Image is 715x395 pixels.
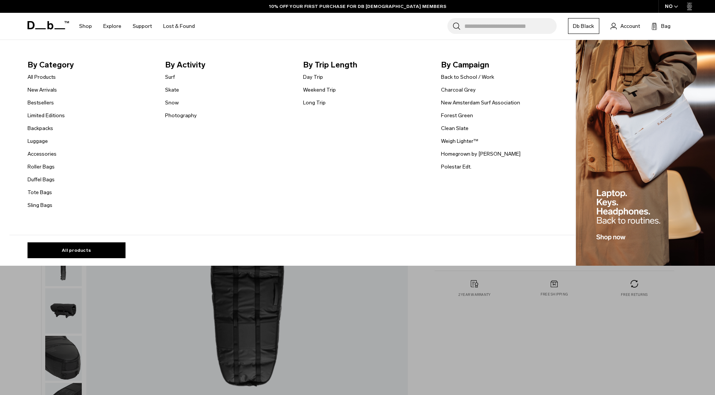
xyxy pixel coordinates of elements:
a: Clean Slate [441,124,469,132]
a: Weekend Trip [303,86,336,94]
a: Skate [165,86,179,94]
a: Account [611,21,640,31]
a: Luggage [28,137,48,145]
a: Accessories [28,150,57,158]
span: By Campaign [441,59,567,71]
nav: Main Navigation [73,13,201,40]
a: 10% OFF YOUR FIRST PURCHASE FOR DB [DEMOGRAPHIC_DATA] MEMBERS [269,3,446,10]
a: Forest Green [441,112,473,119]
a: Support [133,13,152,40]
a: Limited Editions [28,112,65,119]
a: Photography [165,112,197,119]
a: Polestar Edt. [441,163,472,171]
a: Duffel Bags [28,176,55,184]
a: New Amsterdam Surf Association [441,99,520,107]
img: Db [576,40,715,266]
span: By Activity [165,59,291,71]
a: Charcoal Grey [441,86,476,94]
button: Bag [651,21,671,31]
a: Roller Bags [28,163,55,171]
a: All Products [28,73,56,81]
a: Lost & Found [163,13,195,40]
a: All products [28,242,126,258]
span: By Category [28,59,153,71]
a: Bestsellers [28,99,54,107]
a: New Arrivals [28,86,57,94]
a: Surf [165,73,175,81]
span: Account [620,22,640,30]
a: Back to School / Work [441,73,494,81]
a: Day Trip [303,73,323,81]
a: Long Trip [303,99,326,107]
a: Shop [79,13,92,40]
span: Bag [661,22,671,30]
a: Weigh Lighter™ [441,137,478,145]
a: Explore [103,13,121,40]
a: Snow [165,99,179,107]
a: Tote Bags [28,188,52,196]
a: Sling Bags [28,201,52,209]
span: By Trip Length [303,59,429,71]
a: Db Black [568,18,599,34]
a: Backpacks [28,124,53,132]
a: Homegrown by [PERSON_NAME] [441,150,521,158]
